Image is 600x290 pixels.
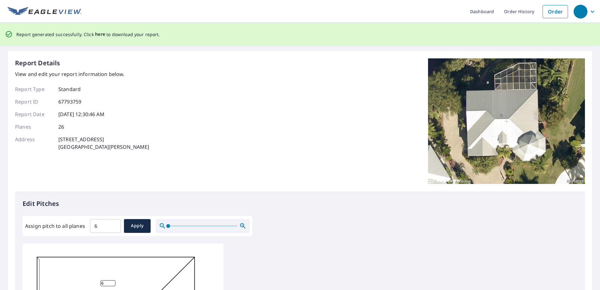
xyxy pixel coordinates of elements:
[15,136,53,151] p: Address
[15,85,53,93] p: Report Type
[90,217,121,235] input: 00.0
[16,30,160,38] p: Report generated successfully. Click to download your report.
[15,70,149,78] p: View and edit your report information below.
[129,222,146,230] span: Apply
[8,7,82,16] img: EV Logo
[15,123,53,131] p: Planes
[428,58,585,184] img: Top image
[15,98,53,105] p: Report ID
[15,110,53,118] p: Report Date
[15,58,60,68] p: Report Details
[58,136,149,151] p: [STREET_ADDRESS] [GEOGRAPHIC_DATA][PERSON_NAME]
[58,123,64,131] p: 26
[58,110,104,118] p: [DATE] 12:30:46 AM
[124,219,151,233] button: Apply
[58,98,81,105] p: 67793759
[543,5,568,18] a: Order
[25,222,85,230] label: Assign pitch to all planes
[95,30,105,38] button: here
[23,199,577,208] p: Edit Pitches
[58,85,81,93] p: Standard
